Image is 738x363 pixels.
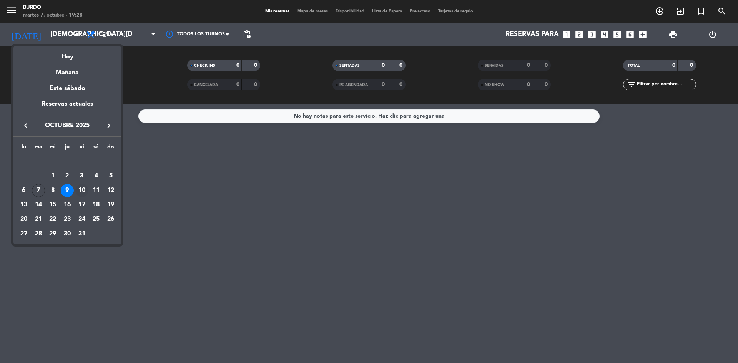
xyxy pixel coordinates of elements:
[75,183,89,198] td: 10 de octubre de 2025
[60,169,75,183] td: 2 de octubre de 2025
[45,197,60,212] td: 15 de octubre de 2025
[60,212,75,227] td: 23 de octubre de 2025
[17,197,31,212] td: 13 de octubre de 2025
[17,213,30,226] div: 20
[104,169,117,182] div: 5
[104,198,117,211] div: 19
[104,213,117,226] div: 26
[89,169,104,183] td: 4 de octubre de 2025
[46,184,59,197] div: 8
[32,227,45,240] div: 28
[75,213,88,226] div: 24
[89,183,104,198] td: 11 de octubre de 2025
[75,227,88,240] div: 31
[60,197,75,212] td: 16 de octubre de 2025
[75,169,88,182] div: 3
[33,121,102,131] span: octubre 2025
[45,183,60,198] td: 8 de octubre de 2025
[17,227,30,240] div: 27
[32,213,45,226] div: 21
[21,121,30,130] i: keyboard_arrow_left
[17,184,30,197] div: 6
[19,121,33,131] button: keyboard_arrow_left
[103,169,118,183] td: 5 de octubre de 2025
[61,184,74,197] div: 9
[46,198,59,211] div: 15
[17,212,31,227] td: 20 de octubre de 2025
[89,197,104,212] td: 18 de octubre de 2025
[102,121,116,131] button: keyboard_arrow_right
[17,143,31,154] th: lunes
[17,183,31,198] td: 6 de octubre de 2025
[17,154,118,169] td: OCT.
[32,198,45,211] div: 14
[13,62,121,78] div: Mañana
[90,213,103,226] div: 25
[45,143,60,154] th: miércoles
[46,169,59,182] div: 1
[89,212,104,227] td: 25 de octubre de 2025
[46,227,59,240] div: 29
[75,197,89,212] td: 17 de octubre de 2025
[90,198,103,211] div: 18
[45,212,60,227] td: 22 de octubre de 2025
[32,184,45,197] div: 7
[75,212,89,227] td: 24 de octubre de 2025
[75,184,88,197] div: 10
[31,212,46,227] td: 21 de octubre de 2025
[61,213,74,226] div: 23
[45,227,60,241] td: 29 de octubre de 2025
[45,169,60,183] td: 1 de octubre de 2025
[75,169,89,183] td: 3 de octubre de 2025
[31,143,46,154] th: martes
[75,143,89,154] th: viernes
[103,143,118,154] th: domingo
[89,143,104,154] th: sábado
[90,169,103,182] div: 4
[103,197,118,212] td: 19 de octubre de 2025
[17,227,31,241] td: 27 de octubre de 2025
[103,183,118,198] td: 12 de octubre de 2025
[31,197,46,212] td: 14 de octubre de 2025
[61,169,74,182] div: 2
[90,184,103,197] div: 11
[60,183,75,198] td: 9 de octubre de 2025
[75,198,88,211] div: 17
[13,99,121,115] div: Reservas actuales
[60,227,75,241] td: 30 de octubre de 2025
[61,198,74,211] div: 16
[13,46,121,62] div: Hoy
[46,213,59,226] div: 22
[75,227,89,241] td: 31 de octubre de 2025
[17,198,30,211] div: 13
[31,227,46,241] td: 28 de octubre de 2025
[61,227,74,240] div: 30
[31,183,46,198] td: 7 de octubre de 2025
[60,143,75,154] th: jueves
[104,184,117,197] div: 12
[103,212,118,227] td: 26 de octubre de 2025
[104,121,113,130] i: keyboard_arrow_right
[13,78,121,99] div: Este sábado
